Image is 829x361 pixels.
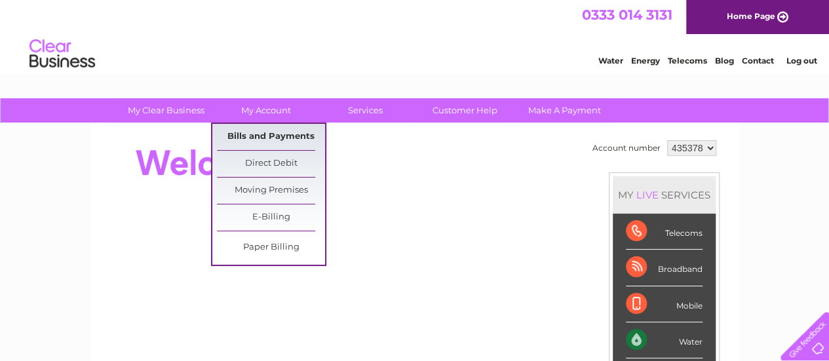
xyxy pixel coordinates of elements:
[217,151,325,177] a: Direct Debit
[212,98,320,123] a: My Account
[715,56,734,66] a: Blog
[511,98,619,123] a: Make A Payment
[668,56,707,66] a: Telecoms
[582,7,672,23] a: 0333 014 3131
[626,322,703,358] div: Water
[613,176,716,214] div: MY SERVICES
[631,56,660,66] a: Energy
[589,137,664,159] td: Account number
[112,98,220,123] a: My Clear Business
[217,178,325,204] a: Moving Premises
[634,189,661,201] div: LIVE
[626,214,703,250] div: Telecoms
[626,286,703,322] div: Mobile
[217,235,325,261] a: Paper Billing
[311,98,419,123] a: Services
[217,124,325,150] a: Bills and Payments
[217,204,325,231] a: E-Billing
[742,56,774,66] a: Contact
[411,98,519,123] a: Customer Help
[598,56,623,66] a: Water
[29,34,96,74] img: logo.png
[626,250,703,286] div: Broadband
[786,56,817,66] a: Log out
[106,7,725,64] div: Clear Business is a trading name of Verastar Limited (registered in [GEOGRAPHIC_DATA] No. 3667643...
